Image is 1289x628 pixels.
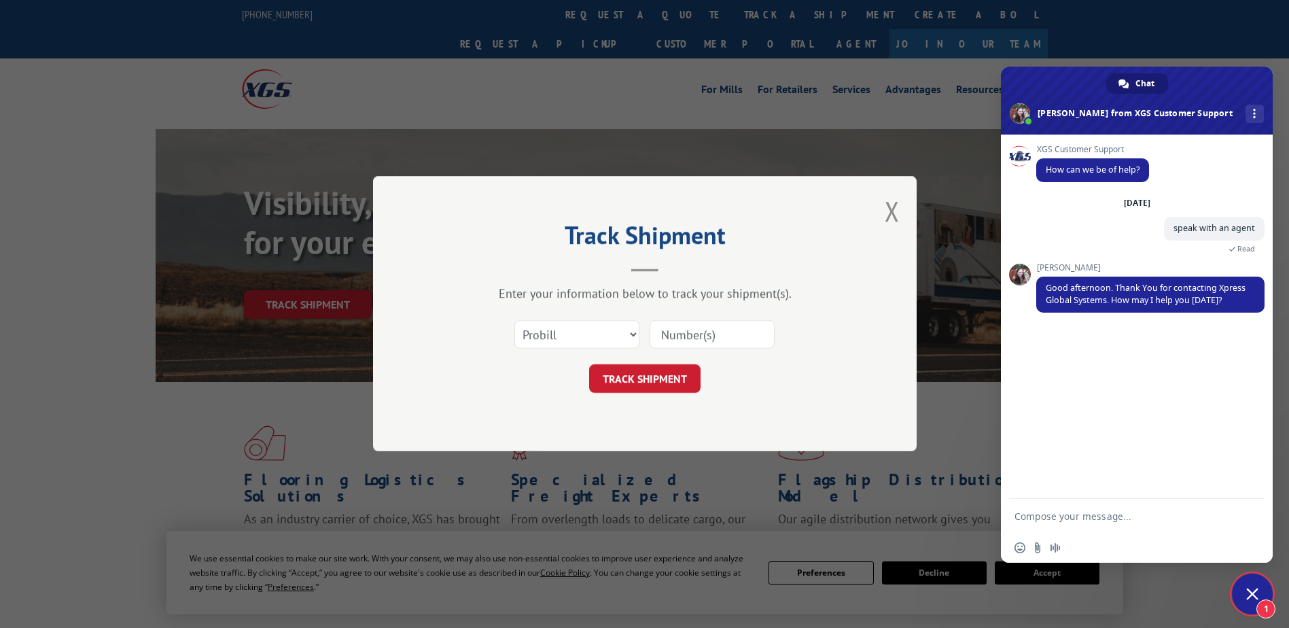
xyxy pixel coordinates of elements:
[1050,542,1061,553] span: Audio message
[885,193,900,229] button: Close modal
[1046,164,1140,175] span: How can we be of help?
[441,286,849,302] div: Enter your information below to track your shipment(s).
[1135,73,1154,94] span: Chat
[1246,105,1264,123] div: More channels
[1036,263,1265,273] span: [PERSON_NAME]
[1032,542,1043,553] span: Send a file
[650,321,775,349] input: Number(s)
[1237,244,1255,254] span: Read
[1232,574,1273,614] div: Close chat
[1256,599,1275,618] span: 1
[1014,542,1025,553] span: Insert an emoji
[589,365,701,394] button: TRACK SHIPMENT
[1046,282,1246,306] span: Good afternoon. Thank You for contacting Xpress Global Systems. How may I help you [DATE]?
[1106,73,1168,94] div: Chat
[441,226,849,251] h2: Track Shipment
[1014,510,1229,523] textarea: Compose your message...
[1124,199,1150,207] div: [DATE]
[1173,222,1255,234] span: speak with an agent
[1036,145,1149,154] span: XGS Customer Support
